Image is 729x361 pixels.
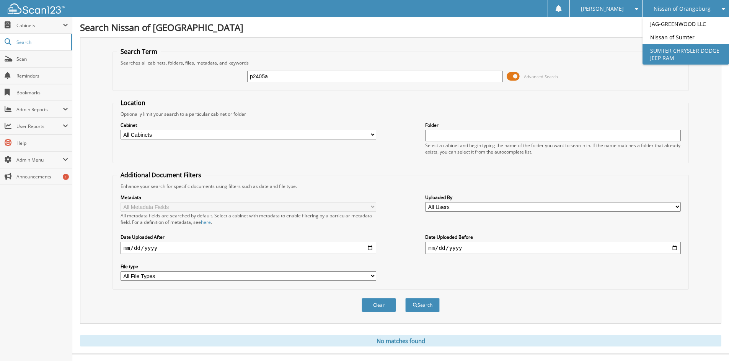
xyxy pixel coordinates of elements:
span: Cabinets [16,22,63,29]
input: start [121,242,376,254]
div: All metadata fields are searched by default. Select a cabinet with metadata to enable filtering b... [121,212,376,225]
span: Admin Menu [16,157,63,163]
div: Searches all cabinets, folders, files, metadata, and keywords [117,60,685,66]
label: Uploaded By [425,194,681,201]
a: Nissan of Sumter [643,31,729,44]
span: Scan [16,56,68,62]
img: scan123-logo-white.svg [8,3,65,14]
div: 1 [63,174,69,180]
div: No matches found [80,335,721,346]
span: User Reports [16,123,63,130]
button: Search [405,298,440,312]
label: Metadata [121,194,376,201]
input: end [425,242,681,254]
label: Cabinet [121,122,376,128]
label: File type [121,263,376,270]
span: Admin Reports [16,106,63,113]
div: Enhance your search for specific documents using filters such as date and file type. [117,183,685,189]
legend: Search Term [117,47,161,56]
span: Advanced Search [524,74,558,79]
legend: Additional Document Filters [117,171,205,179]
span: Nissan of Orangeburg [654,6,711,11]
span: Bookmarks [16,89,68,96]
iframe: Chat Widget [691,324,729,361]
div: Optionally limit your search to a particular cabinet or folder [117,111,685,117]
label: Date Uploaded After [121,234,376,240]
label: Folder [425,122,681,128]
legend: Location [117,99,149,107]
span: Help [16,140,68,146]
a: JAG-GREENWOOD LLC [643,17,729,31]
h1: Search Nissan of [GEOGRAPHIC_DATA] [80,21,721,34]
div: Select a cabinet and begin typing the name of the folder you want to search in. If the name match... [425,142,681,155]
span: Announcements [16,173,68,180]
a: SUMTER CHRYSLER DODGE JEEP RAM [643,44,729,65]
button: Clear [362,298,396,312]
label: Date Uploaded Before [425,234,681,240]
a: here [201,219,211,225]
span: [PERSON_NAME] [581,6,624,11]
span: Search [16,39,67,45]
span: Reminders [16,73,68,79]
